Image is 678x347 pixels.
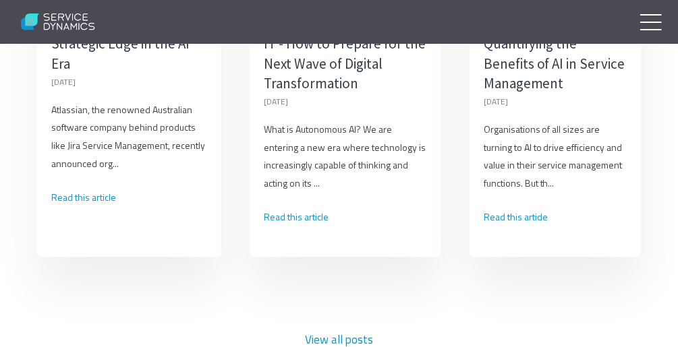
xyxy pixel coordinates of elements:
[484,121,627,192] p: Organisations of all sizes are turning to AI to drive efficiency and value in their service manag...
[51,101,207,172] p: Atlassian, the renowned Australian software company behind products like Jira Service Management,...
[51,75,76,88] small: [DATE]
[264,95,288,108] small: [DATE]
[51,15,199,73] a: Redeploying Talent for a Strategic Edge in the AI Era
[51,190,116,204] a: Read this article
[484,95,508,108] small: [DATE]
[13,5,103,40] img: Service Dynamics Logo - White
[264,210,329,224] a: Read this article
[484,210,548,224] a: Read this article
[484,15,625,92] a: A Simple Method for Quantifying the Benefits of AI in Service Management
[264,121,427,192] p: What is Autonomous AI? We are entering a new era where technology is increasingly capable of thin...
[264,15,426,92] a: Introducing Autonomous IT - How to Prepare for the Next Wave of Digital Transformation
